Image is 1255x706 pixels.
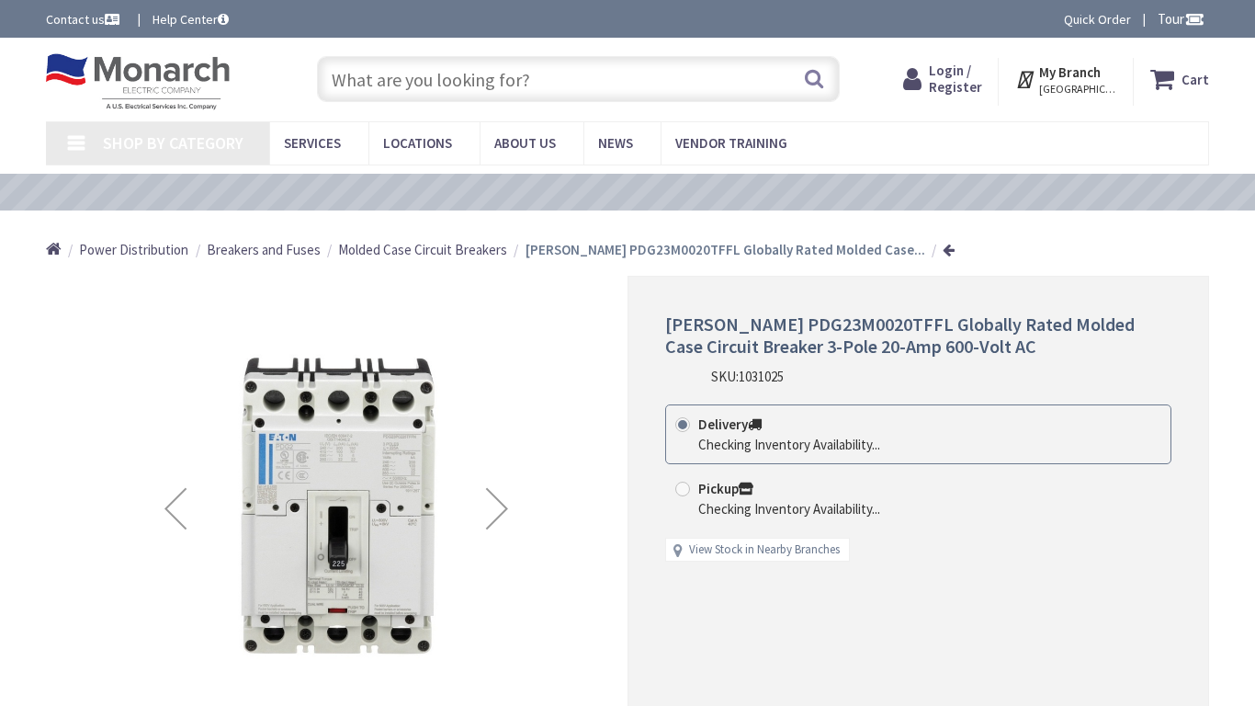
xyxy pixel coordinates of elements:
[139,311,212,706] div: Previous
[739,368,784,385] span: 1031025
[338,240,507,259] a: Molded Case Circuit Breakers
[46,53,230,110] img: Monarch Electric Company
[1039,63,1101,81] strong: My Branch
[1158,10,1204,28] span: Tour
[698,435,880,454] div: Checking Inventory Availability...
[665,313,1135,358] span: [PERSON_NAME] PDG23M0020TFFL Globally Rated Molded Case Circuit Breaker 3-Pole 20-Amp 600-Volt AC
[317,56,840,102] input: What are you looking for?
[79,241,188,258] span: Power Distribution
[698,416,762,433] strong: Delivery
[207,240,321,259] a: Breakers and Fuses
[383,134,452,152] span: Locations
[1182,63,1209,96] strong: Cart
[1150,63,1209,96] a: Cart
[79,240,188,259] a: Power Distribution
[1039,82,1117,97] span: [GEOGRAPHIC_DATA], [GEOGRAPHIC_DATA]
[711,367,784,386] div: SKU:
[1015,63,1117,96] div: My Branch [GEOGRAPHIC_DATA], [GEOGRAPHIC_DATA]
[698,480,753,497] strong: Pickup
[598,134,633,152] span: News
[1064,10,1131,28] a: Quick Order
[526,241,925,258] strong: [PERSON_NAME] PDG23M0020TFFL Globally Rated Molded Case...
[460,311,534,706] div: Next
[675,134,787,152] span: Vendor Training
[929,62,982,96] span: Login / Register
[284,134,341,152] span: Services
[338,241,507,258] span: Molded Case Circuit Breakers
[698,499,880,518] div: Checking Inventory Availability...
[153,10,229,28] a: Help Center
[494,134,556,152] span: About Us
[207,241,321,258] span: Breakers and Fuses
[103,132,243,154] span: Shop By Category
[140,311,535,706] img: Eaton PDG23M0020TFFL Globally Rated Molded Case Circuit Breaker 3-Pole 20-Amp 600-Volt AC
[46,10,123,28] a: Contact us
[689,541,840,559] a: View Stock in Nearby Branches
[903,63,982,96] a: Login / Register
